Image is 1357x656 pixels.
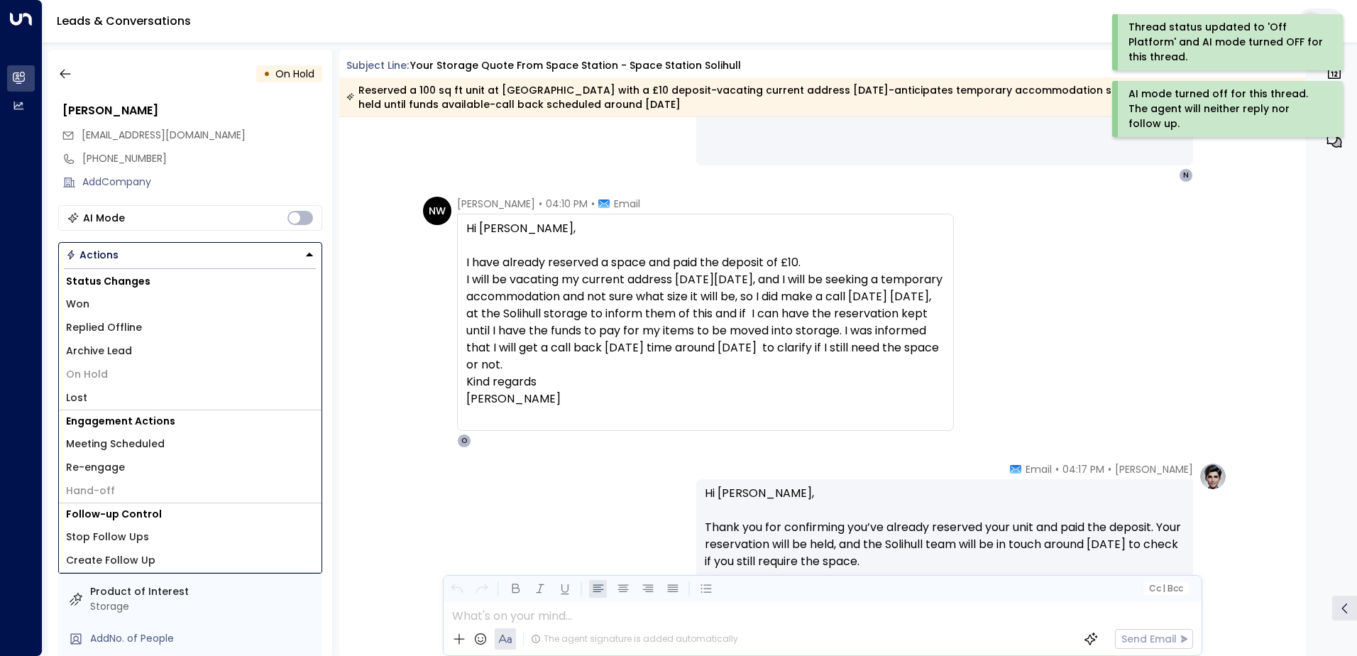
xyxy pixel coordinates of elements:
div: AddCompany [82,175,322,190]
span: 04:17 PM [1062,462,1104,476]
span: Archive Lead [66,344,132,359]
div: AI Mode [83,211,125,225]
button: Cc|Bcc [1143,582,1188,596]
button: Redo [473,580,490,598]
div: Reserved a 100 sq ft unit at [GEOGRAPHIC_DATA] with a £10 deposit-vacating current address [DATE]... [346,83,1298,111]
span: Subject Line: [346,58,409,72]
button: Actions [58,242,322,268]
span: Email [614,197,640,211]
span: Re-engage [66,460,125,475]
img: profile-logo.png [1199,462,1227,491]
div: Actions [66,248,119,261]
div: [PERSON_NAME] [62,102,322,119]
div: Kind regards [466,373,945,390]
div: Button group with a nested menu [58,242,322,268]
div: Your storage quote from Space Station - Space Station Solihull [410,58,741,73]
span: • [539,197,542,211]
span: On Hold [275,67,314,81]
button: Undo [448,580,466,598]
span: Cc Bcc [1148,584,1182,594]
span: Stop Follow Ups [66,530,149,545]
div: I have already reserved a space and paid the deposit of £10. [466,254,945,271]
span: Lost [66,390,87,405]
span: • [1055,462,1059,476]
div: Storage [90,599,317,614]
span: Hand-off [66,483,115,498]
h1: Follow-up Control [59,503,322,525]
div: Thread status updated to 'Off Platform' and AI mode turned OFF for this thread. [1128,20,1324,65]
div: N [1179,168,1193,182]
div: AI mode turned off for this thread. The agent will neither reply nor follow up. [1128,87,1324,131]
a: Leads & Conversations [57,13,191,29]
h1: Status Changes [59,270,322,293]
label: Product of Interest [90,584,317,599]
div: NW [423,197,451,225]
span: Create Follow Up [66,553,155,568]
span: Won [66,297,89,312]
span: • [1108,462,1111,476]
span: Replied Offline [66,320,142,335]
div: Hi [PERSON_NAME], [466,220,945,408]
span: Meeting Scheduled [66,437,165,452]
span: • [591,197,595,211]
div: AddNo. of People [90,631,317,646]
div: • [263,61,270,87]
div: The agent signature is added automatically [531,633,738,645]
h1: Engagement Actions [59,410,322,432]
span: [PERSON_NAME] [1115,462,1193,476]
div: [PHONE_NUMBER] [82,151,322,166]
div: O [457,434,471,448]
div: [PERSON_NAME] [466,390,945,408]
span: [PERSON_NAME] [457,197,535,211]
span: 04:10 PM [546,197,588,211]
span: On Hold [66,367,108,382]
span: | [1163,584,1165,594]
span: nadinesuezetwilliams1975@gmail.com [82,128,246,143]
span: [EMAIL_ADDRESS][DOMAIN_NAME] [82,128,246,142]
div: I will be vacating my current address [DATE][DATE], and I will be seeking a temporary accommodati... [466,271,945,373]
span: Email [1026,462,1052,476]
